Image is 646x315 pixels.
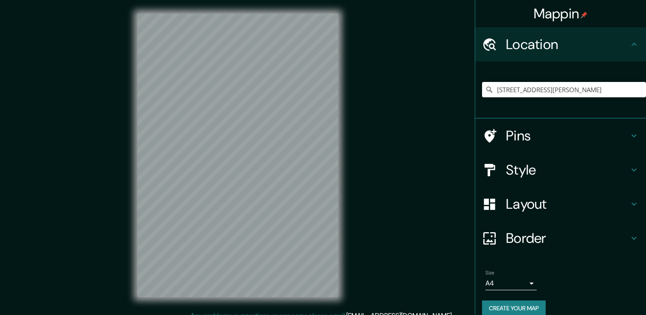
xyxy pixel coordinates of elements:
label: Size [485,269,494,277]
input: Pick your city or area [482,82,646,97]
h4: Style [506,161,629,178]
iframe: Help widget launcher [570,282,637,306]
div: Border [475,221,646,255]
div: A4 [485,277,537,290]
div: Pins [475,119,646,153]
h4: Location [506,36,629,53]
img: pin-icon.png [581,12,588,18]
h4: Layout [506,195,629,213]
h4: Border [506,230,629,247]
canvas: Map [137,14,338,297]
h4: Mappin [534,5,588,22]
div: Location [475,27,646,61]
div: Style [475,153,646,187]
div: Layout [475,187,646,221]
h4: Pins [506,127,629,144]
